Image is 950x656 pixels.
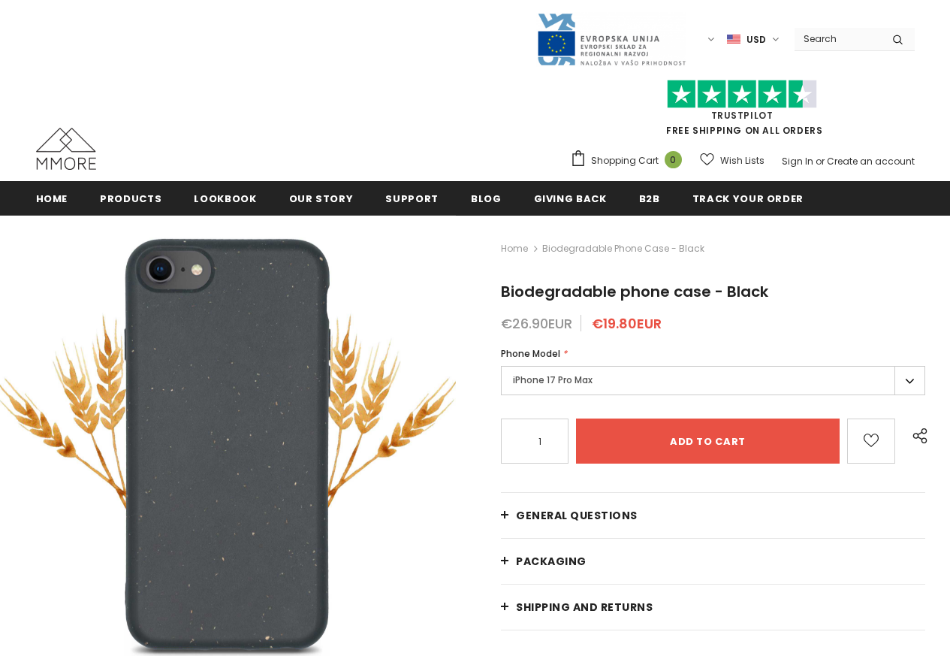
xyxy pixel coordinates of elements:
[501,366,925,395] label: iPhone 17 Pro Max
[795,28,881,50] input: Search Site
[576,419,840,464] input: Add to cart
[36,128,96,170] img: MMORE Cases
[592,314,662,333] span: €19.80EUR
[385,192,439,206] span: support
[289,181,354,215] a: Our Story
[534,181,607,215] a: Giving back
[100,181,161,215] a: Products
[516,600,653,615] span: Shipping and returns
[516,508,638,523] span: General Questions
[516,554,587,569] span: PACKAGING
[36,192,68,206] span: Home
[639,181,660,215] a: B2B
[534,192,607,206] span: Giving back
[542,240,704,258] span: Biodegradable phone case - Black
[816,155,825,168] span: or
[727,33,740,46] img: USD
[639,192,660,206] span: B2B
[536,12,686,67] img: Javni Razpis
[591,153,659,168] span: Shopping Cart
[36,181,68,215] a: Home
[471,181,502,215] a: Blog
[194,192,256,206] span: Lookbook
[746,32,766,47] span: USD
[667,80,817,109] img: Trust Pilot Stars
[692,181,804,215] a: Track your order
[501,493,925,538] a: General Questions
[501,347,560,360] span: Phone Model
[501,539,925,584] a: PACKAGING
[501,314,572,333] span: €26.90EUR
[471,192,502,206] span: Blog
[289,192,354,206] span: Our Story
[570,86,915,137] span: FREE SHIPPING ON ALL ORDERS
[536,32,686,45] a: Javni Razpis
[711,109,774,122] a: Trustpilot
[194,181,256,215] a: Lookbook
[720,153,765,168] span: Wish Lists
[385,181,439,215] a: support
[665,151,682,168] span: 0
[501,240,528,258] a: Home
[782,155,813,168] a: Sign In
[692,192,804,206] span: Track your order
[827,155,915,168] a: Create an account
[570,150,689,172] a: Shopping Cart 0
[501,585,925,630] a: Shipping and returns
[700,147,765,174] a: Wish Lists
[100,192,161,206] span: Products
[501,281,768,302] span: Biodegradable phone case - Black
